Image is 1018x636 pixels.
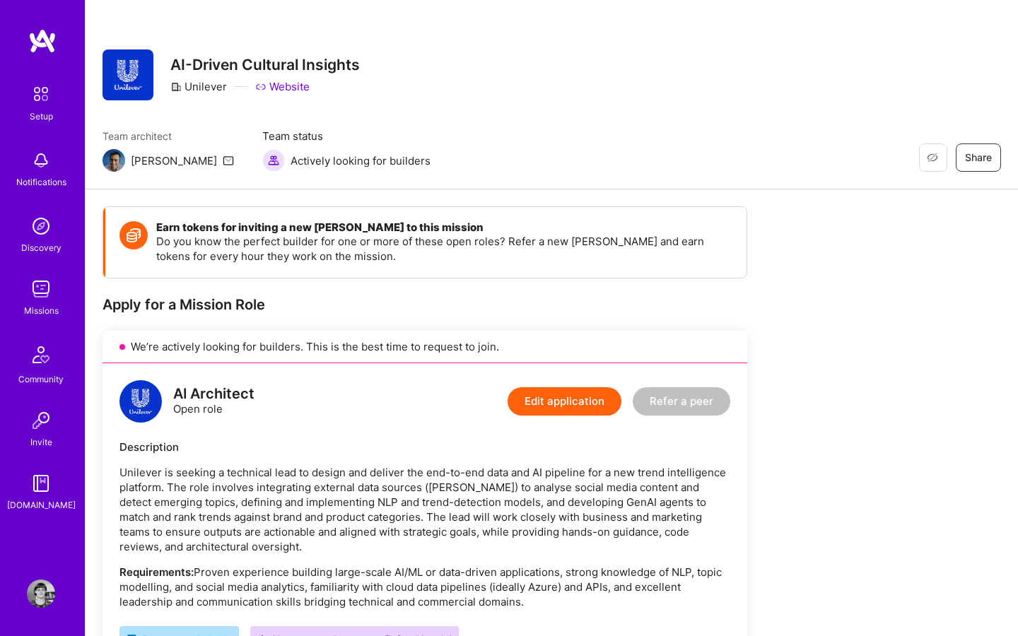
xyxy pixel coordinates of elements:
[119,565,730,609] p: Proven experience building large-scale AI/ML or data-driven applications, strong knowledge of NLP...
[262,149,285,172] img: Actively looking for builders
[7,497,76,512] div: [DOMAIN_NAME]
[103,129,234,143] span: Team architect
[30,109,53,124] div: Setup
[119,380,162,423] img: logo
[27,212,55,240] img: discovery
[173,387,255,401] div: AI Architect
[27,579,55,608] img: User Avatar
[173,387,255,416] div: Open role
[170,81,182,93] i: icon CompanyGray
[27,146,55,175] img: bell
[103,295,747,314] div: Apply for a Mission Role
[28,28,57,54] img: logo
[223,155,234,166] i: icon Mail
[27,406,55,435] img: Invite
[255,79,310,94] a: Website
[27,469,55,497] img: guide book
[21,240,62,255] div: Discovery
[119,221,148,249] img: Token icon
[18,372,64,387] div: Community
[291,153,431,168] span: Actively looking for builders
[170,79,227,94] div: Unilever
[23,579,59,608] a: User Avatar
[170,56,360,73] h3: AI-Driven Cultural Insights
[156,234,732,264] p: Do you know the perfect builder for one or more of these open roles? Refer a new [PERSON_NAME] an...
[262,129,431,143] span: Team status
[16,175,66,189] div: Notifications
[156,221,732,234] h4: Earn tokens for inviting a new [PERSON_NAME] to this mission
[508,387,621,416] button: Edit application
[103,331,747,363] div: We’re actively looking for builders. This is the best time to request to join.
[119,440,730,454] div: Description
[24,338,58,372] img: Community
[131,153,217,168] div: [PERSON_NAME]
[103,49,153,100] img: Company Logo
[24,303,59,318] div: Missions
[27,275,55,303] img: teamwork
[927,152,938,163] i: icon EyeClosed
[26,79,56,109] img: setup
[965,151,992,165] span: Share
[103,149,125,172] img: Team Architect
[119,465,730,554] p: Unilever is seeking a technical lead to design and deliver the end-to-end data and AI pipeline fo...
[956,143,1001,172] button: Share
[633,387,730,416] button: Refer a peer
[119,565,194,579] strong: Requirements:
[30,435,52,449] div: Invite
